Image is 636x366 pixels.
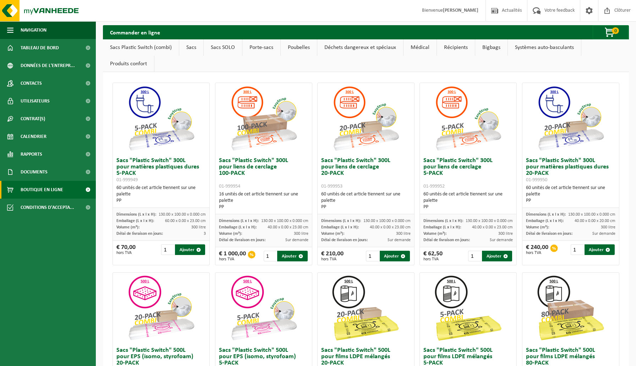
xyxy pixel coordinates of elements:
[437,39,475,56] a: Récipients
[526,177,547,183] span: 01-999950
[264,251,277,261] input: 1
[423,157,513,189] h3: Sacs "Plastic Switch" 300L pour liens de cerclage 5-PACK
[165,219,206,223] span: 60.00 x 0.00 x 23.00 cm
[268,225,308,229] span: 40.00 x 0.00 x 23.00 cm
[423,225,461,229] span: Emballage (L x l x H):
[219,204,308,210] div: PP
[21,199,74,216] span: Conditions d'accepta...
[585,244,615,255] button: Ajouter
[116,225,139,229] span: Volume (m³):
[482,251,512,261] button: Ajouter
[204,39,242,56] a: Sacs SOLO
[219,251,246,261] div: € 1 000,00
[116,244,136,255] div: € 70,00
[175,244,205,255] button: Ajouter
[396,232,411,236] span: 300 litre
[103,25,167,39] h2: Commander en ligne
[116,185,206,204] div: 60 unités de cet article tiennent sur une palette
[526,212,566,217] span: Dimensions (L x l x H):
[219,238,265,242] span: Délai de livraison en jours:
[321,191,411,210] div: 60 unités de cet article tiennent sur une palette
[219,232,242,236] span: Volume (m³):
[126,83,197,154] img: 01-999949
[21,128,46,145] span: Calendrier
[116,251,136,255] span: hors TVA
[261,219,308,223] span: 130.00 x 100.00 x 0.000 cm
[568,212,615,217] span: 130.00 x 100.00 x 0.000 cm
[498,232,513,236] span: 300 litre
[219,184,240,189] span: 01-999954
[321,157,411,189] h3: Sacs "Plastic Switch" 300L pour liens de cerclage 20-PACK
[103,56,154,72] a: Produits confort
[242,39,280,56] a: Porte-sacs
[363,219,411,223] span: 130.00 x 100.00 x 0.000 cm
[370,225,411,229] span: 40.00 x 0.00 x 23.00 cm
[21,163,48,181] span: Documents
[219,219,259,223] span: Dimensions (L x l x H):
[321,204,411,210] div: PP
[285,238,308,242] span: Sur demande
[116,198,206,204] div: PP
[526,219,564,223] span: Emballage (L x l x H):
[228,83,299,154] img: 01-999954
[526,185,615,204] div: 60 unités de cet article tiennent sur une palette
[321,251,344,261] div: € 210,00
[612,27,619,34] span: 0
[575,219,615,223] span: 40.00 x 0.00 x 20.00 cm
[321,232,344,236] span: Volume (m³):
[321,257,344,261] span: hors TVA
[535,83,606,154] img: 01-999950
[179,39,203,56] a: Sacs
[592,232,615,236] span: Sur demande
[423,238,470,242] span: Délai de livraison en jours:
[21,145,42,163] span: Rapports
[21,181,63,199] span: Boutique en ligne
[116,232,163,236] span: Délai de livraison en jours:
[508,39,581,56] a: Systèmes auto-basculants
[423,257,443,261] span: hors TVA
[475,39,508,56] a: Bigbags
[526,232,572,236] span: Délai de livraison en jours:
[281,39,317,56] a: Poubelles
[219,225,257,229] span: Emballage (L x l x H):
[526,251,548,255] span: hors TVA
[571,244,584,255] input: 1
[219,191,308,210] div: 16 unités de cet article tiennent sur une palette
[321,238,368,242] span: Délai de livraison en jours:
[380,251,410,261] button: Ajouter
[601,225,615,229] span: 300 litre
[159,212,206,217] span: 130.00 x 100.00 x 0.000 cm
[116,219,154,223] span: Emballage (L x l x H):
[321,219,361,223] span: Dimensions (L x l x H):
[21,74,42,92] span: Contacts
[219,257,246,261] span: hors TVA
[526,157,615,183] h3: Sacs "Plastic Switch" 300L pour matières plastiques dures 20-PACK
[490,238,513,242] span: Sur demande
[423,204,513,210] div: PP
[443,8,478,13] strong: [PERSON_NAME]
[191,225,206,229] span: 300 litre
[593,25,628,39] button: 0
[277,251,307,261] button: Ajouter
[535,273,606,344] img: 01-999968
[433,83,504,154] img: 01-999952
[294,232,308,236] span: 300 litre
[423,251,443,261] div: € 62,50
[472,225,513,229] span: 40.00 x 0.00 x 23.00 cm
[116,177,138,183] span: 01-999949
[21,110,45,128] span: Contrat(s)
[116,212,156,217] span: Dimensions (L x l x H):
[228,273,299,344] img: 01-999955
[466,219,513,223] span: 130.00 x 100.00 x 0.000 cm
[423,219,463,223] span: Dimensions (L x l x H):
[21,21,46,39] span: Navigation
[423,232,446,236] span: Volume (m³):
[433,273,504,344] img: 01-999963
[321,184,342,189] span: 01-999953
[161,244,174,255] input: 1
[330,273,401,344] img: 01-999964
[423,184,445,189] span: 01-999952
[330,83,401,154] img: 01-999953
[321,225,359,229] span: Emballage (L x l x H):
[526,225,549,229] span: Volume (m³):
